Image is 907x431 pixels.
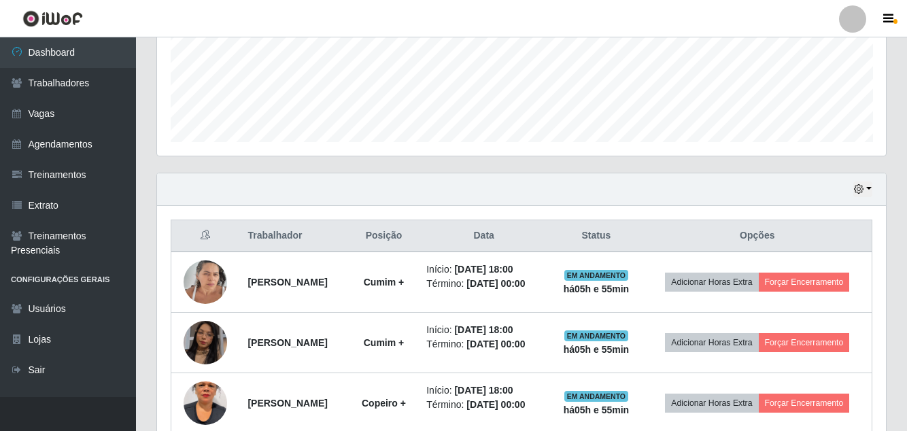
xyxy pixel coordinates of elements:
[184,304,227,381] img: 1748697228135.jpeg
[564,330,629,341] span: EM ANDAMENTO
[466,339,525,349] time: [DATE] 00:00
[22,10,83,27] img: CoreUI Logo
[665,333,758,352] button: Adicionar Horas Extra
[362,398,406,409] strong: Copeiro +
[426,277,541,291] li: Término:
[247,277,327,288] strong: [PERSON_NAME]
[665,394,758,413] button: Adicionar Horas Extra
[564,404,630,415] strong: há 05 h e 55 min
[426,323,541,337] li: Início:
[549,220,643,252] th: Status
[454,264,513,275] time: [DATE] 18:00
[466,278,525,289] time: [DATE] 00:00
[454,324,513,335] time: [DATE] 18:00
[759,394,850,413] button: Forçar Encerramento
[247,337,327,348] strong: [PERSON_NAME]
[239,220,349,252] th: Trabalhador
[564,270,629,281] span: EM ANDAMENTO
[426,398,541,412] li: Término:
[759,333,850,352] button: Forçar Encerramento
[643,220,872,252] th: Opções
[564,391,629,402] span: EM ANDAMENTO
[349,220,418,252] th: Posição
[364,337,405,348] strong: Cumim +
[184,253,227,311] img: 1741963068390.jpeg
[564,344,630,355] strong: há 05 h e 55 min
[426,262,541,277] li: Início:
[759,273,850,292] button: Forçar Encerramento
[454,385,513,396] time: [DATE] 18:00
[364,277,405,288] strong: Cumim +
[466,399,525,410] time: [DATE] 00:00
[665,273,758,292] button: Adicionar Horas Extra
[247,398,327,409] strong: [PERSON_NAME]
[426,337,541,351] li: Término:
[564,283,630,294] strong: há 05 h e 55 min
[418,220,549,252] th: Data
[426,383,541,398] li: Início:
